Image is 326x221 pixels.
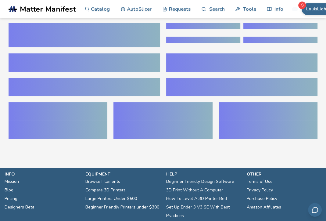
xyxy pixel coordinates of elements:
a: Terms of Use [247,177,273,186]
a: Beginner Friendly Design Software [166,177,234,186]
a: Compare 3D Printers [85,186,126,194]
a: Large Printers Under $500 [85,194,137,203]
a: Blog [5,186,13,194]
span: Matter Manifest [20,5,76,13]
a: Mission [5,177,19,186]
button: Send feedback via email [308,203,322,217]
a: How To Level A 3D Printer Bed [166,194,227,203]
a: Purchase Policy [247,194,277,203]
a: Browse Filaments [85,177,120,186]
a: Amazon Affiliates [247,203,281,212]
a: Beginner Friendly Printers under $300 [85,203,159,212]
a: Set Up Ender 3 V3 SE With Best Practices [166,203,241,220]
p: info [5,171,79,177]
a: 3D Print Without A Computer [166,186,223,194]
a: Designers Beta [5,203,34,212]
p: equipment [85,171,160,177]
a: Pricing [5,194,17,203]
p: help [166,171,241,177]
p: other [247,171,321,177]
a: Privacy Policy [247,186,273,194]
